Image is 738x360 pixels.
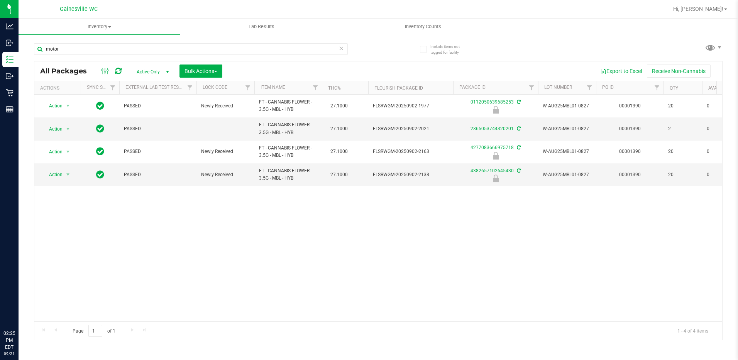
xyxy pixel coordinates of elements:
span: 1 - 4 of 4 items [671,325,714,336]
span: Hi, [PERSON_NAME]! [673,6,723,12]
span: Inventory Counts [394,23,452,30]
span: Sync from Compliance System [516,126,521,131]
span: select [63,124,73,134]
span: W-AUG25MBL01-0827 [543,125,591,132]
span: Action [42,100,63,111]
span: Newly Received [201,171,250,178]
a: 2365053744320201 [471,126,514,131]
span: 2 [668,125,697,132]
a: Package ID [459,85,486,90]
inline-svg: Retail [6,89,14,97]
span: Sync from Compliance System [516,99,521,105]
a: 4277083666975718 [471,145,514,150]
span: Inventory [19,23,180,30]
span: 20 [668,102,697,110]
span: Newly Received [201,148,250,155]
a: Lock Code [203,85,227,90]
span: FLSRWGM-20250902-2163 [373,148,449,155]
a: Qty [670,85,678,91]
a: Inventory Counts [342,19,504,35]
inline-svg: Inbound [6,39,14,47]
span: Action [42,124,63,134]
a: 00001390 [619,172,641,177]
button: Bulk Actions [179,65,222,78]
span: FT - CANNABIS FLOWER - 3.5G - MBL - HYB [259,167,317,182]
input: Search Package ID, Item Name, SKU, Lot or Part Number... [34,43,348,55]
span: Lab Results [238,23,285,30]
a: Item Name [261,85,285,90]
inline-svg: Outbound [6,72,14,80]
span: Sync from Compliance System [516,168,521,173]
span: Newly Received [201,102,250,110]
a: 4382657102645430 [471,168,514,173]
span: In Sync [96,123,104,134]
span: 0 [707,125,736,132]
span: select [63,100,73,111]
p: 02:25 PM EDT [3,330,15,351]
span: Action [42,169,63,180]
a: 00001390 [619,103,641,109]
span: FLSRWGM-20250902-1977 [373,102,449,110]
span: select [63,146,73,157]
span: FT - CANNABIS FLOWER - 3.5G - MBL - HYB [259,98,317,113]
span: FT - CANNABIS FLOWER - 3.5G - MBL - HYB [259,121,317,136]
a: PO ID [602,85,614,90]
span: 20 [668,148,697,155]
span: All Packages [40,67,95,75]
span: select [63,169,73,180]
inline-svg: Inventory [6,56,14,63]
inline-svg: Reports [6,105,14,113]
span: W-AUG25MBL01-0827 [543,148,591,155]
button: Receive Non-Cannabis [647,65,711,78]
span: FT - CANNABIS FLOWER - 3.5G - MBL - HYB [259,144,317,159]
span: 27.1000 [327,146,352,157]
a: THC% [328,85,341,91]
a: Filter [651,81,664,94]
a: Sync Status [87,85,117,90]
a: Filter [184,81,196,94]
a: 00001390 [619,149,641,154]
div: Newly Received [452,152,539,160]
a: Filter [583,81,596,94]
span: Sync from Compliance System [516,145,521,150]
button: Export to Excel [595,65,647,78]
span: Action [42,146,63,157]
a: Filter [525,81,538,94]
span: In Sync [96,100,104,111]
a: Filter [242,81,254,94]
a: Lab Results [180,19,342,35]
div: Actions [40,85,78,91]
div: Newly Received [452,106,539,114]
span: Gainesville WC [60,6,98,12]
span: Bulk Actions [184,68,217,74]
a: External Lab Test Result [125,85,186,90]
iframe: Resource center unread badge [23,297,32,306]
p: 09/21 [3,351,15,357]
span: 27.1000 [327,169,352,180]
a: Lot Number [544,85,572,90]
span: In Sync [96,146,104,157]
span: 0 [707,102,736,110]
a: Inventory [19,19,180,35]
span: W-AUG25MBL01-0827 [543,102,591,110]
a: 00001390 [619,126,641,131]
a: 0112050639685253 [471,99,514,105]
span: FLSRWGM-20250902-2021 [373,125,449,132]
a: Filter [309,81,322,94]
span: 27.1000 [327,100,352,112]
input: 1 [88,325,102,337]
a: Filter [107,81,119,94]
span: W-AUG25MBL01-0827 [543,171,591,178]
span: PASSED [124,125,192,132]
iframe: Resource center [8,298,31,321]
span: In Sync [96,169,104,180]
span: PASSED [124,102,192,110]
span: PASSED [124,148,192,155]
span: Clear [339,43,344,53]
a: Flourish Package ID [374,85,423,91]
span: Include items not tagged for facility [430,44,469,55]
span: 27.1000 [327,123,352,134]
inline-svg: Analytics [6,22,14,30]
span: 0 [707,148,736,155]
div: Newly Received [452,175,539,182]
